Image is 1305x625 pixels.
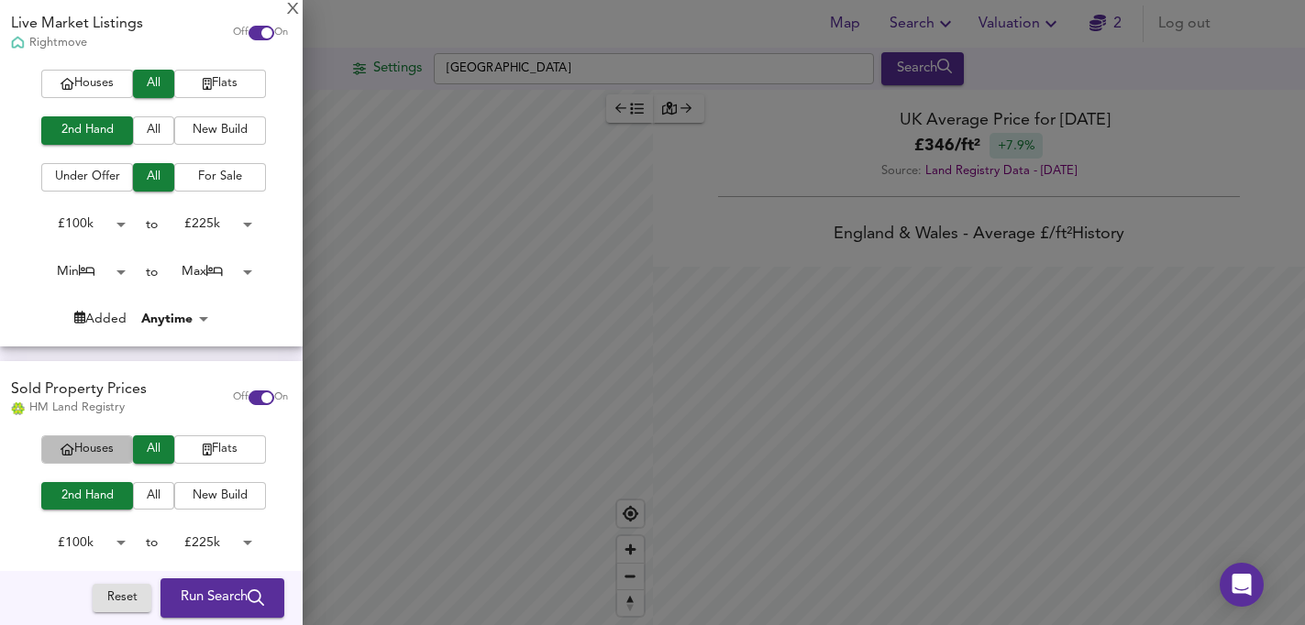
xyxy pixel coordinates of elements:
span: On [274,390,288,405]
button: All [133,163,174,192]
div: to [146,263,158,281]
span: New Build [183,120,257,141]
img: Land Registry [11,402,25,415]
button: Flats [174,435,266,464]
span: On [274,26,288,40]
span: Run Search [181,587,264,610]
div: Sold Property Prices [11,379,147,400]
div: Open Intercom Messenger [1220,563,1264,607]
span: New Build [183,486,257,507]
div: £225k [158,210,259,238]
span: Under Offer [50,167,124,188]
span: All [142,486,165,507]
span: All [142,439,165,460]
span: Flats [183,439,257,460]
button: New Build [174,482,266,510]
div: Rightmove [11,35,143,51]
button: New Build [174,116,266,145]
button: 2nd Hand [41,116,133,145]
span: For Sale [183,167,257,188]
div: Max [158,258,259,286]
span: Houses [50,439,124,460]
button: All [133,70,174,98]
span: Reset [102,588,142,609]
button: For Sale [174,163,266,192]
div: Live Market Listings [11,14,143,35]
div: HM Land Registry [11,400,147,416]
div: Anytime [136,310,215,328]
button: All [133,435,174,464]
button: Flats [174,70,266,98]
span: Houses [50,73,124,94]
button: Houses [41,70,133,98]
div: Min [31,258,132,286]
span: All [142,120,165,141]
span: Flats [183,73,257,94]
div: £100k [31,210,132,238]
span: All [142,167,165,188]
button: Run Search [160,579,284,618]
button: Reset [93,585,151,613]
span: 2nd Hand [50,120,124,141]
span: All [142,73,165,94]
button: Houses [41,435,133,464]
img: Rightmove [11,36,25,51]
div: Added [74,310,127,328]
div: £225k [158,529,259,557]
div: to [146,533,158,552]
span: Off [233,26,249,40]
button: Under Offer [41,163,133,192]
button: All [133,482,174,510]
div: to [146,215,158,234]
button: All [133,116,174,145]
button: 2nd Hand [41,482,133,510]
span: Off [233,390,249,405]
div: £100k [31,529,132,557]
span: 2nd Hand [50,486,124,507]
div: X [287,4,299,16]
